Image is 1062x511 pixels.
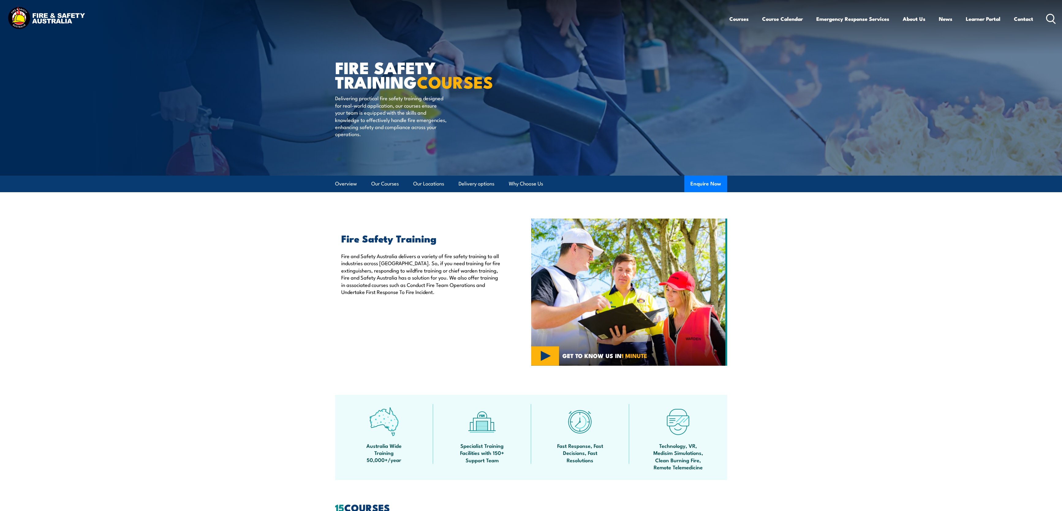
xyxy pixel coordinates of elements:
[622,351,647,360] strong: 1 MINUTE
[341,234,503,242] h2: Fire Safety Training
[562,353,647,358] span: GET TO KNOW US IN
[663,407,693,436] img: tech-icon
[651,442,706,471] span: Technology, VR, Medisim Simulations, Clean Burning Fire, Remote Telemedicine
[553,442,608,463] span: Fast Response, Fast Decisions, Fast Resolutions
[455,442,510,463] span: Specialist Training Facilities with 150+ Support Team
[357,442,412,463] span: Australia Wide Training 50,000+/year
[335,94,447,137] p: Delivering practical fire safety training designed for real-world application, our courses ensure...
[341,252,503,295] p: Fire and Safety Australia delivers a variety of fire safety training to all industries across [GE...
[939,11,952,27] a: News
[417,69,493,94] strong: COURSES
[335,176,357,192] a: Overview
[762,11,803,27] a: Course Calendar
[684,176,727,192] button: Enquire Now
[509,176,543,192] a: Why Choose Us
[467,407,497,436] img: facilities-icon
[966,11,1000,27] a: Learner Portal
[369,407,399,436] img: auswide-icon
[413,176,444,192] a: Our Locations
[565,407,595,436] img: fast-icon
[371,176,399,192] a: Our Courses
[1014,11,1033,27] a: Contact
[816,11,889,27] a: Emergency Response Services
[335,60,486,89] h1: FIRE SAFETY TRAINING
[531,219,727,366] img: Fire Safety Training Courses
[729,11,749,27] a: Courses
[903,11,925,27] a: About Us
[459,176,494,192] a: Delivery options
